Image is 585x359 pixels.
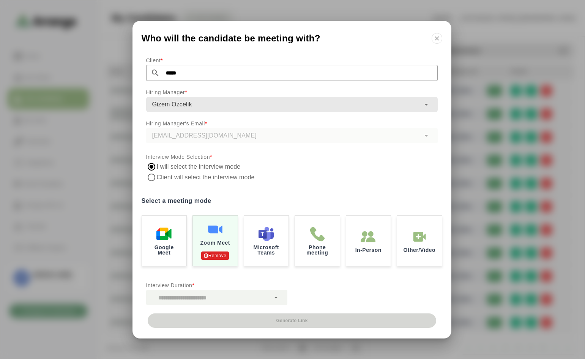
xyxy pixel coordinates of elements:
[201,251,229,260] p: Remove Authentication
[208,222,223,237] img: Zoom Meet
[259,226,274,242] img: Microsoft Teams
[361,229,376,244] img: In-Person
[146,281,287,290] p: Interview Duration
[142,196,442,206] label: Select a meeting mode
[310,226,325,242] img: Phone meeting
[156,226,172,242] img: Google Meet
[412,229,427,244] img: In-Person
[146,88,438,97] p: Hiring Manager
[146,119,438,128] p: Hiring Manager's Email
[250,245,283,255] p: Microsoft Teams
[157,161,241,172] label: I will select the interview mode
[355,247,382,253] p: In-Person
[200,240,230,245] p: Zoom Meet
[142,34,320,43] span: Who will the candidate be meeting with?
[157,172,256,183] label: Client will select the interview mode
[146,152,438,161] p: Interview Mode Selection
[148,245,181,255] p: Google Meet
[403,247,435,253] p: Other/Video
[301,245,334,255] p: Phone meeting
[146,56,438,65] p: Client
